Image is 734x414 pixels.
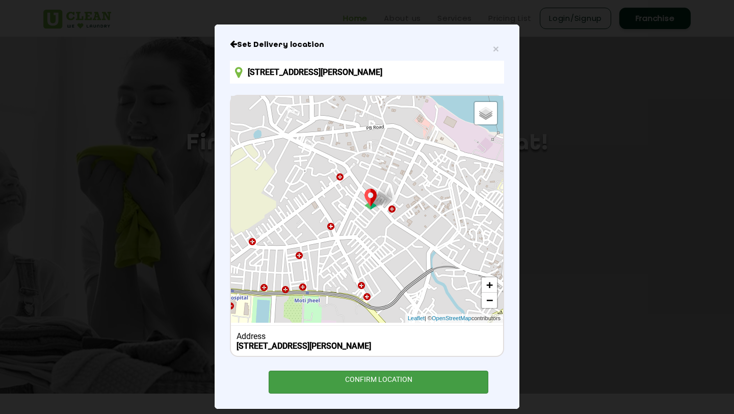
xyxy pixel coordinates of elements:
[405,314,503,323] div: | © contributors
[493,43,499,54] button: Close
[269,371,488,394] div: CONFIRM LOCATION
[230,61,504,84] input: Enter location
[493,43,499,55] span: ×
[432,314,471,323] a: OpenStreetMap
[237,341,371,351] b: [STREET_ADDRESS][PERSON_NAME]
[482,293,497,308] a: Zoom out
[237,331,498,341] div: Address
[475,102,497,124] a: Layers
[230,40,504,50] h6: Close
[408,314,425,323] a: Leaflet
[482,277,497,293] a: Zoom in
